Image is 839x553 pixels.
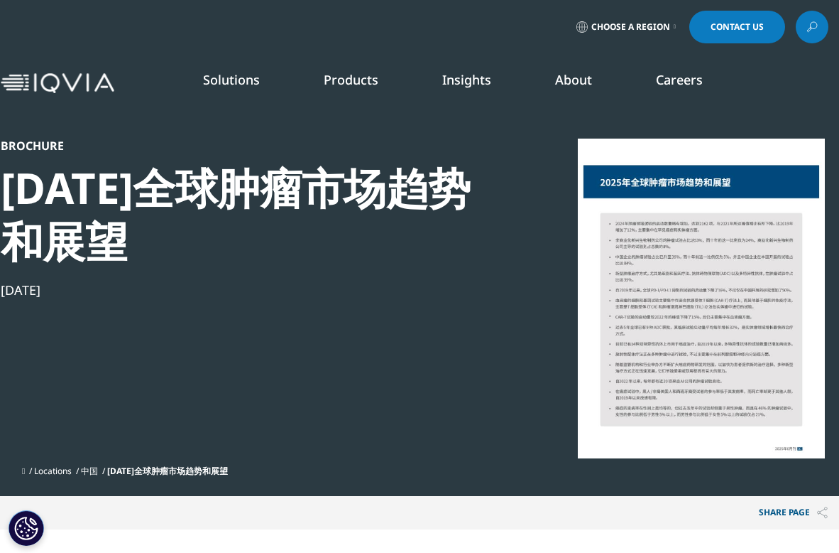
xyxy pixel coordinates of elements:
[817,507,828,519] img: Share PAGE
[748,496,838,530] button: Share PAGEShare PAGE
[1,281,488,299] div: [DATE]
[1,139,488,153] div: Brochure
[656,71,703,88] a: Careers
[555,71,592,88] a: About
[442,71,491,88] a: Insights
[203,71,260,88] a: Solutions
[9,510,44,546] button: Cookie 设置
[689,11,785,43] a: Contact Us
[81,465,98,477] a: 中国
[107,465,228,477] span: [DATE]全球肿瘤市场趋势和展望
[711,23,764,31] span: Contact Us
[748,496,838,530] p: Share PAGE
[591,21,670,33] span: Choose a Region
[34,465,72,477] a: Locations
[120,50,838,117] nav: Primary
[324,71,378,88] a: Products
[1,161,488,268] div: [DATE]全球肿瘤市场趋势和展望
